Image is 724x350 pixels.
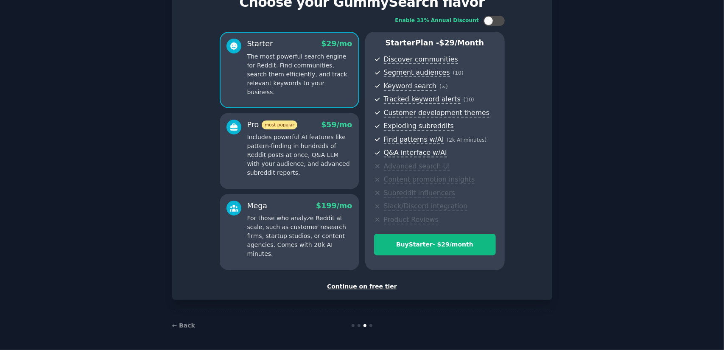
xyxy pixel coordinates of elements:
span: Advanced search UI [384,162,450,171]
button: BuyStarter- $29/month [374,234,496,255]
div: Buy Starter - $ 29 /month [375,240,495,249]
span: Keyword search [384,82,437,91]
div: Starter [247,39,273,49]
span: Product Reviews [384,216,439,224]
span: Slack/Discord integration [384,202,468,211]
span: Content promotion insights [384,175,475,184]
div: Continue on free tier [181,282,543,291]
p: Starter Plan - [374,38,496,48]
div: Enable 33% Annual Discount [395,17,479,25]
a: ← Back [172,322,195,329]
span: Segment audiences [384,68,450,77]
div: Mega [247,201,268,211]
span: ( 10 ) [453,70,464,76]
span: $ 29 /month [439,39,484,47]
span: Discover communities [384,55,458,64]
span: Q&A interface w/AI [384,148,447,157]
span: Customer development themes [384,109,490,118]
span: $ 199 /mo [316,202,352,210]
span: ( 2k AI minutes ) [447,137,487,143]
span: Find patterns w/AI [384,135,444,144]
span: Tracked keyword alerts [384,95,461,104]
div: Pro [247,120,297,130]
span: Exploding subreddits [384,122,454,131]
span: Subreddit influencers [384,189,455,198]
span: $ 29 /mo [321,39,352,48]
span: ( 10 ) [464,97,474,103]
span: $ 59 /mo [321,120,352,129]
p: Includes powerful AI features like pattern-finding in hundreds of Reddit posts at once, Q&A LLM w... [247,133,352,177]
span: ( ∞ ) [439,84,448,90]
p: The most powerful search engine for Reddit. Find communities, search them efficiently, and track ... [247,52,352,97]
p: For those who analyze Reddit at scale, such as customer research firms, startup studios, or conte... [247,214,352,258]
span: most popular [262,120,297,129]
